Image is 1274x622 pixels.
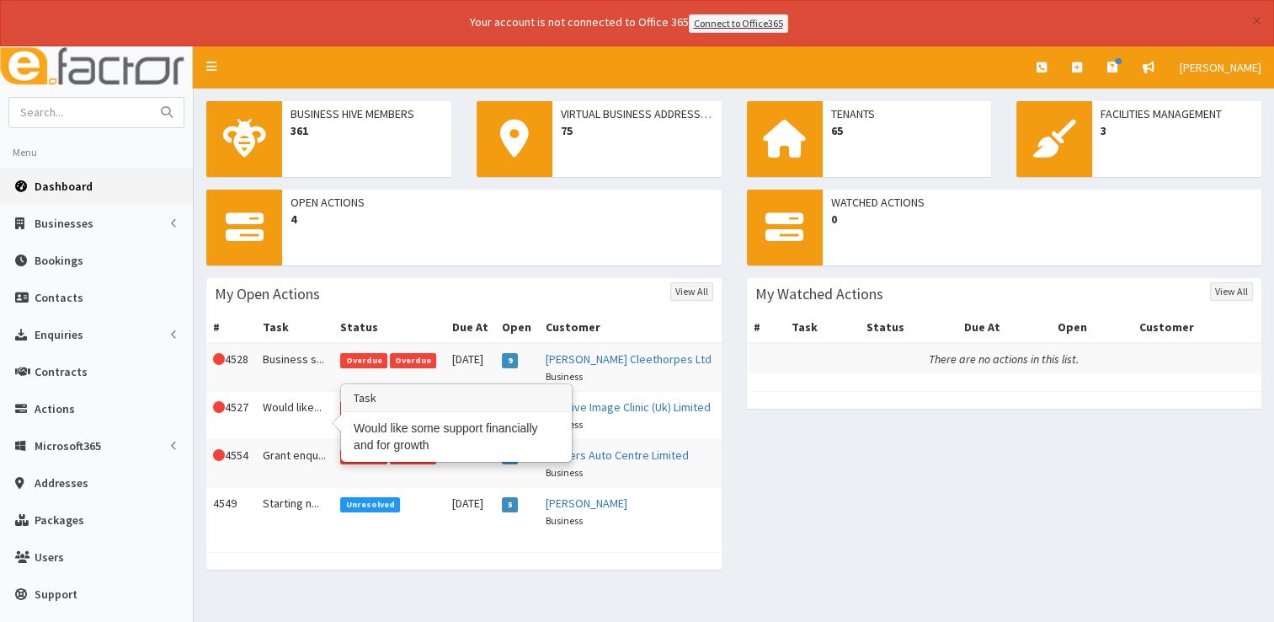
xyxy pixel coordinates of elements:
[291,105,443,122] span: Business Hive Members
[35,401,75,416] span: Actions
[342,412,571,461] div: Would like some support financially and for growth
[291,211,713,228] span: 4
[256,439,333,487] td: Grant enqu...
[539,312,721,343] th: Customer
[256,391,333,439] td: Would like...
[546,466,583,479] small: Business
[213,353,225,365] i: This Action is overdue!
[342,385,571,412] h3: Task
[929,351,1079,367] i: There are no actions in this list.
[1252,12,1261,29] button: ×
[747,312,785,343] th: #
[35,475,88,491] span: Addresses
[340,497,400,512] span: Unresolved
[9,98,151,127] input: Search...
[546,448,689,463] a: Harpers Auto Centre Limited
[35,438,101,453] span: Microsoft365
[206,391,256,439] td: 4527
[256,343,333,392] td: Business s...
[35,550,64,565] span: Users
[213,401,225,413] i: This Action is overdue!
[502,497,518,512] span: 5
[445,487,495,535] td: [DATE]
[689,14,788,33] a: Connect to Office365
[1210,282,1253,301] a: View All
[35,290,83,305] span: Contacts
[1133,312,1261,343] th: Customer
[291,194,713,211] span: Open Actions
[445,312,495,343] th: Due At
[206,343,256,392] td: 4528
[340,353,387,368] span: Overdue
[1101,122,1253,139] span: 3
[35,364,88,379] span: Contracts
[445,343,495,392] td: [DATE]
[502,353,518,368] span: 9
[256,487,333,535] td: Starting n...
[136,13,1122,33] div: Your account is not connected to Office 365
[831,211,1254,228] span: 0
[831,194,1254,211] span: Watched Actions
[35,216,93,231] span: Businesses
[546,514,583,527] small: Business
[546,351,712,367] a: [PERSON_NAME] Cleethorpes Ltd
[957,312,1051,343] th: Due At
[206,439,256,487] td: 4554
[213,449,225,461] i: This Action is overdue!
[561,122,713,139] span: 75
[785,312,860,343] th: Task
[333,312,445,343] th: Status
[755,287,883,302] h3: My Watched Actions
[291,122,443,139] span: 361
[670,282,713,301] a: View All
[390,353,437,368] span: Overdue
[495,312,539,343] th: Open
[546,370,583,383] small: Business
[1180,60,1261,75] span: [PERSON_NAME]
[206,312,256,343] th: #
[561,105,713,122] span: Virtual Business Addresses
[35,179,93,194] span: Dashboard
[546,496,627,511] a: [PERSON_NAME]
[215,287,320,302] h3: My Open Actions
[35,327,83,342] span: Enquiries
[831,122,983,139] span: 65
[256,312,333,343] th: Task
[860,312,957,343] th: Status
[35,512,84,528] span: Packages
[831,105,983,122] span: Tenants
[1051,312,1133,343] th: Open
[206,487,256,535] td: 4549
[35,253,83,268] span: Bookings
[445,439,495,487] td: [DATE]
[35,587,77,602] span: Support
[1101,105,1253,122] span: Facilities Management
[546,399,711,415] a: Positive Image Clinic (Uk) Limited
[1167,46,1274,88] a: [PERSON_NAME]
